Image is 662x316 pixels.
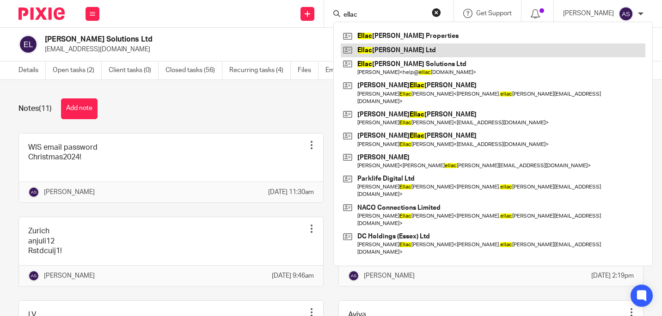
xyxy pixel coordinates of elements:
p: [PERSON_NAME] [563,9,614,18]
a: Open tasks (2) [53,61,102,79]
img: svg%3E [28,270,39,281]
button: Add note [61,98,98,119]
input: Search [343,11,426,19]
p: [PERSON_NAME] [44,188,95,197]
img: svg%3E [619,6,633,21]
p: [DATE] 2:19pm [591,271,634,280]
button: Clear [432,8,441,17]
p: [PERSON_NAME] [364,271,415,280]
a: Emails [325,61,351,79]
img: svg%3E [348,270,359,281]
img: Pixie [18,7,65,20]
a: Details [18,61,46,79]
a: Closed tasks (56) [165,61,222,79]
img: svg%3E [18,35,38,54]
p: [DATE] 11:30am [268,188,314,197]
p: [PERSON_NAME] [44,271,95,280]
span: Get Support [476,10,512,17]
a: Files [298,61,319,79]
h2: [PERSON_NAME] Solutions Ltd [45,35,423,44]
a: Client tasks (0) [109,61,159,79]
h1: Notes [18,104,52,114]
p: [DATE] 9:46am [272,271,314,280]
a: Recurring tasks (4) [229,61,291,79]
img: svg%3E [28,187,39,198]
p: [EMAIL_ADDRESS][DOMAIN_NAME] [45,45,518,54]
span: (11) [39,105,52,112]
